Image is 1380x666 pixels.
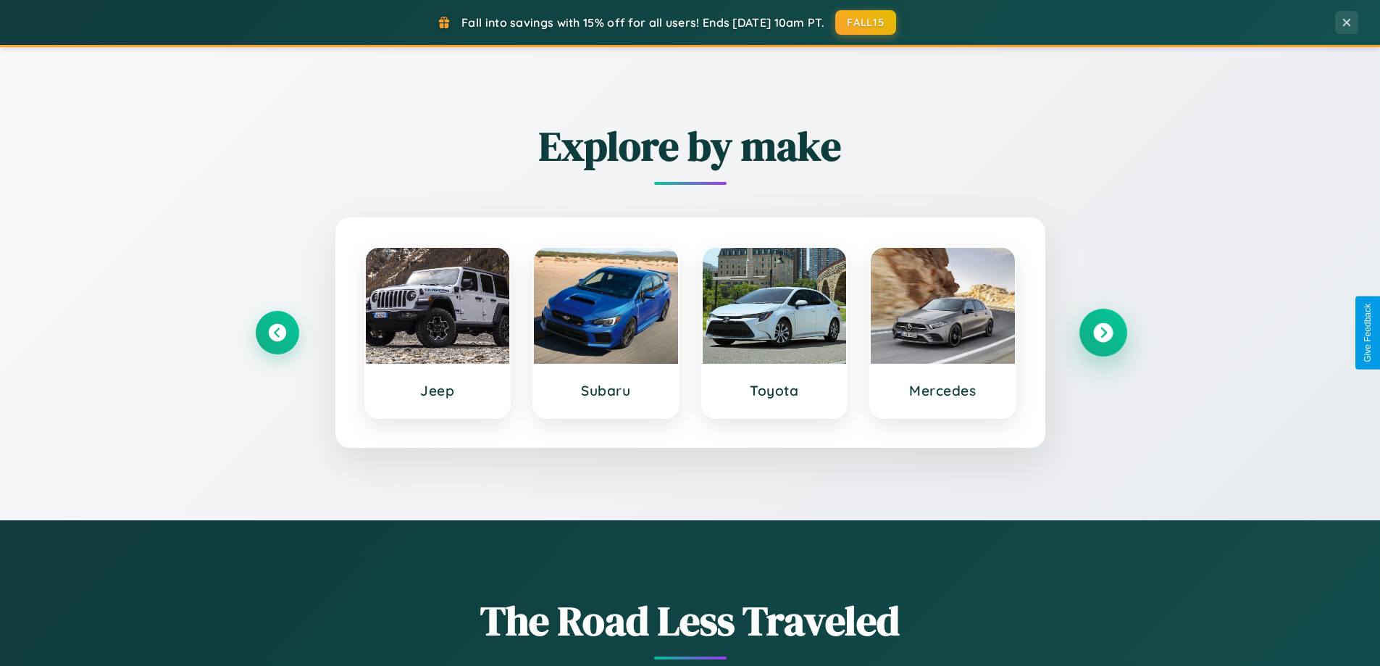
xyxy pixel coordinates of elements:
[380,382,495,399] h3: Jeep
[461,15,824,30] span: Fall into savings with 15% off for all users! Ends [DATE] 10am PT.
[717,382,832,399] h3: Toyota
[256,118,1125,174] h2: Explore by make
[548,382,664,399] h3: Subaru
[1363,304,1373,362] div: Give Feedback
[885,382,1000,399] h3: Mercedes
[256,593,1125,649] h1: The Road Less Traveled
[835,10,896,35] button: FALL15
